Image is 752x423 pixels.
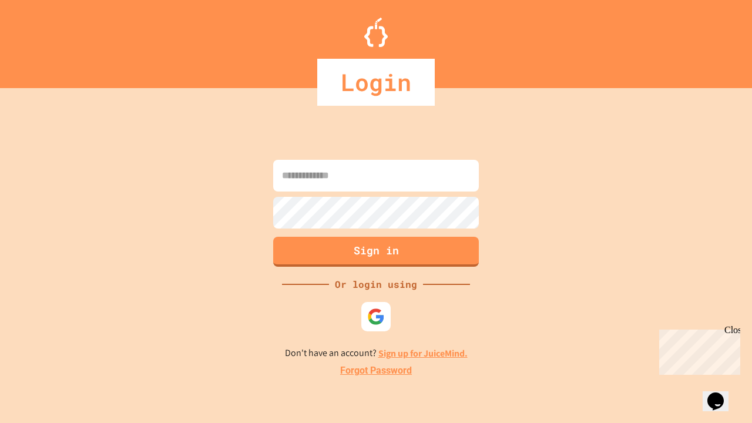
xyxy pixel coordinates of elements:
img: Logo.svg [364,18,388,47]
div: Chat with us now!Close [5,5,81,75]
a: Sign up for JuiceMind. [378,347,468,360]
p: Don't have an account? [285,346,468,361]
iframe: chat widget [654,325,740,375]
a: Forgot Password [340,364,412,378]
img: google-icon.svg [367,308,385,325]
div: Or login using [329,277,423,291]
div: Login [317,59,435,106]
iframe: chat widget [703,376,740,411]
button: Sign in [273,237,479,267]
